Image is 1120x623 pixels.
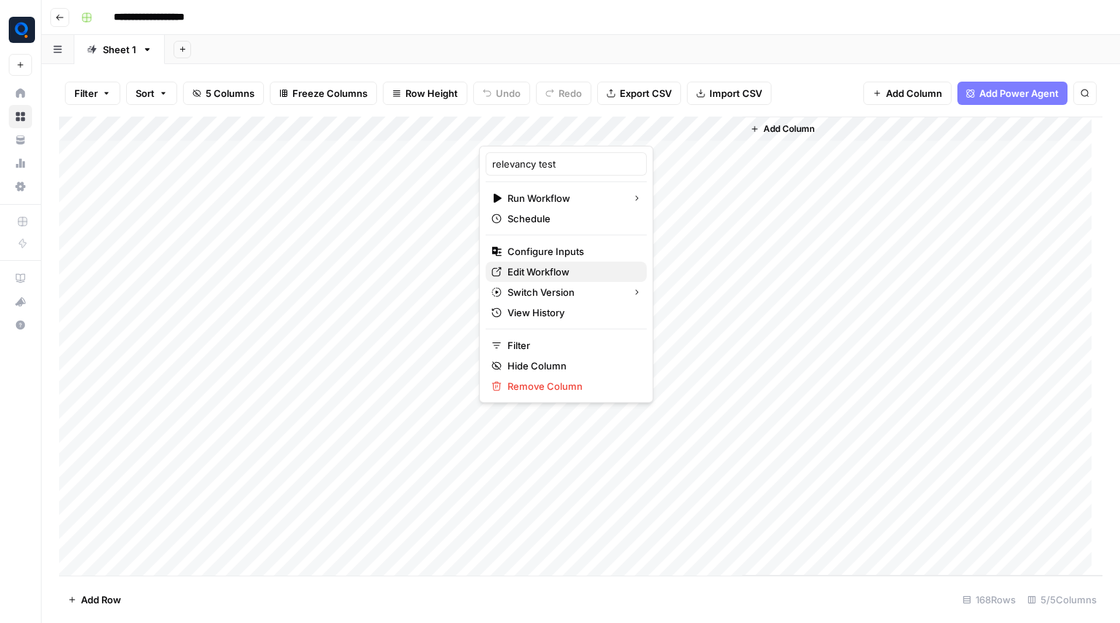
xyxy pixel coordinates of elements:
span: Add Column [886,86,942,101]
span: Add Power Agent [979,86,1059,101]
span: Remove Column [507,379,635,393]
a: AirOps Academy [9,267,32,290]
button: What's new? [9,290,32,313]
span: Switch Version [507,285,621,299]
span: View History [507,305,635,320]
a: Usage [9,152,32,175]
span: Freeze Columns [292,86,367,101]
button: Undo [473,82,530,105]
span: Import CSV [709,86,762,101]
div: What's new? [9,291,31,313]
a: Browse [9,105,32,128]
button: Add Row [59,588,130,611]
button: Add Power Agent [957,82,1067,105]
button: Add Column [744,119,820,138]
div: 5/5 Columns [1022,588,1102,611]
span: Edit Workflow [507,265,635,279]
button: Import CSV [687,82,771,105]
span: Run Workflow [507,191,621,205]
button: Workspace: Qubit - SEO [9,12,32,48]
div: 168 Rows [957,588,1022,611]
span: Schedule [507,211,635,226]
span: Export CSV [620,86,672,101]
a: Your Data [9,128,32,152]
span: Sort [136,86,155,101]
button: Row Height [383,82,467,105]
span: 5 Columns [206,86,254,101]
div: Sheet 1 [103,42,136,57]
img: Qubit - SEO Logo [9,17,35,43]
span: Filter [74,86,98,101]
a: Settings [9,175,32,198]
button: Filter [65,82,120,105]
button: Sort [126,82,177,105]
span: Filter [507,338,635,353]
span: Undo [496,86,521,101]
button: Redo [536,82,591,105]
span: Hide Column [507,358,635,373]
button: Export CSV [597,82,681,105]
button: Help + Support [9,313,32,337]
span: Configure Inputs [507,244,635,259]
a: Sheet 1 [74,35,165,64]
span: Redo [559,86,582,101]
button: Add Column [863,82,952,105]
span: Add Column [763,122,814,136]
a: Home [9,82,32,105]
span: Row Height [405,86,458,101]
span: Add Row [81,592,121,607]
button: 5 Columns [183,82,264,105]
button: Freeze Columns [270,82,377,105]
